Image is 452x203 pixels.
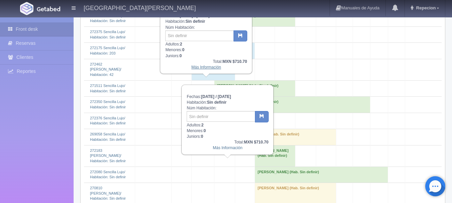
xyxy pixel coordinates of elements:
[90,116,126,125] a: 272376 Sencilla Lujo/Habitación: Sin definir
[255,145,295,167] td: [PERSON_NAME] (Hab. Sin definir)
[20,2,33,15] img: Getabed
[90,62,121,77] a: 272462 [PERSON_NAME]/Habitación: 42
[37,6,60,11] img: Getabed
[207,100,227,105] b: Sin definir
[235,129,336,145] td: [PERSON_NAME] (Hab. Sin definir)
[255,167,388,183] td: [PERSON_NAME] (Hab. Sin definir)
[191,65,221,70] a: Más Información
[90,84,126,93] a: 271511 Sencilla Lujo/Habitación: Sin definir
[213,145,243,150] a: Más Información
[201,123,204,127] b: 2
[182,85,273,154] div: Fechas: Habitación: Núm Habitación: Adultos: Menores: Juniors:
[222,59,247,64] b: MXN $710.70
[201,134,203,139] b: 0
[90,148,126,163] a: 272183 [PERSON_NAME]/Habitación: Sin definir
[161,4,252,73] div: Fechas: Habitación: Núm Habitación: Adultos: Menores: Juniors:
[187,111,255,122] input: Sin definir
[185,19,205,24] b: Sin definir
[90,132,126,141] a: 269058 Sencilla Lujo/Habitación: Sin definir
[214,80,295,96] td: [PERSON_NAME] (Hab. Sin definir)
[203,128,206,133] b: 0
[415,5,436,10] span: Repecion
[179,54,182,58] b: 0
[244,140,268,144] b: MXN $710.70
[90,30,126,39] a: 272375 Sencilla Lujo/Habitación: Sin definir
[90,186,126,200] a: 270810 [PERSON_NAME]/Habitación: Sin definir
[165,59,247,65] div: Total:
[165,30,234,41] input: Sin definir
[214,97,370,113] td: [PERSON_NAME] (Hab. Sin definir)
[90,100,126,109] a: 272350 Sencilla Lujo/Habitación: Sin definir
[182,47,184,52] b: 0
[201,94,231,99] b: [DATE] / [DATE]
[187,139,268,145] div: Total:
[90,170,126,179] a: 272080 Sencilla Lujo/Habitación: Sin definir
[84,3,196,12] h4: [GEOGRAPHIC_DATA][PERSON_NAME]
[90,46,125,55] a: 272175 Sencilla Lujo/Habitación: 203
[180,42,182,46] b: 2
